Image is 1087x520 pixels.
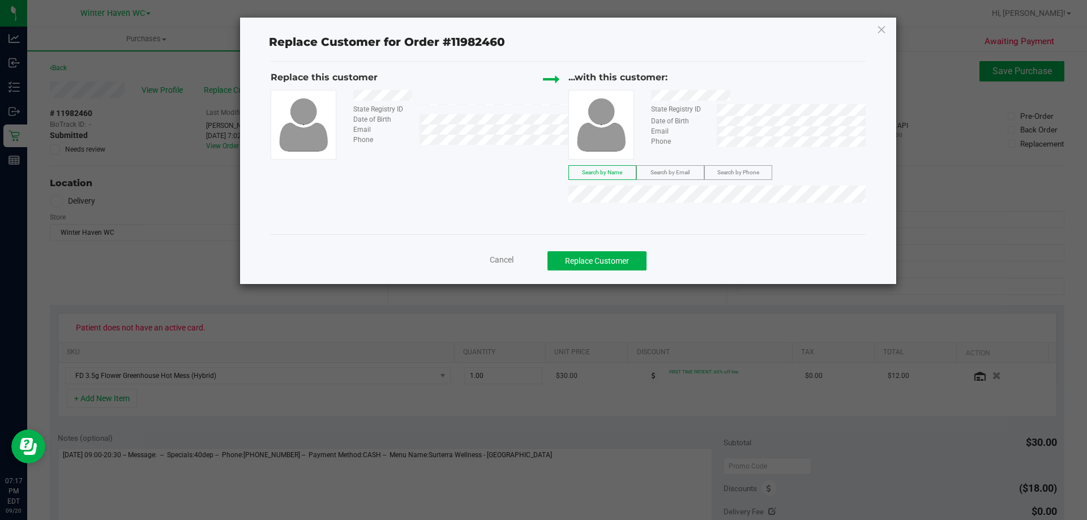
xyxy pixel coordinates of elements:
[651,169,690,175] span: Search by Email
[643,136,717,147] div: Phone
[643,126,717,136] div: Email
[571,95,631,154] img: user-icon.png
[345,114,419,124] div: Date of Birth
[643,104,717,114] div: State Registry ID
[643,116,717,126] div: Date of Birth
[345,104,419,114] div: State Registry ID
[490,255,513,264] span: Cancel
[273,95,333,154] img: user-icon.png
[568,72,667,83] span: ...with this customer:
[271,72,378,83] span: Replace this customer
[345,124,419,135] div: Email
[262,33,512,52] span: Replace Customer for Order #11982460
[547,251,647,270] button: Replace Customer
[11,429,45,463] iframe: Resource center
[717,169,759,175] span: Search by Phone
[582,169,622,175] span: Search by Name
[345,135,419,145] div: Phone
